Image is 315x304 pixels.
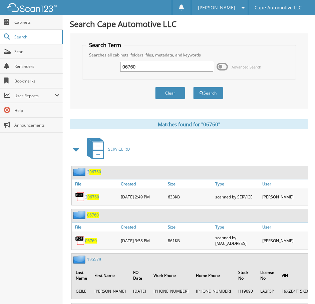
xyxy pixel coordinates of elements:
[89,169,101,175] span: 06760
[130,286,149,297] td: [DATE]
[14,78,59,84] span: Bookmarks
[261,233,308,248] div: [PERSON_NAME]
[166,233,214,248] div: 861KB
[119,222,167,232] a: Created
[214,233,261,248] div: scanned by [MAC_ADDRESS]
[73,211,87,219] img: folder2.png
[257,286,278,297] td: LA3F5P
[214,222,261,232] a: Type
[14,34,58,40] span: Search
[91,266,129,285] th: First Name
[72,179,119,188] a: File
[119,190,167,203] div: [DATE] 2:49 PM
[87,257,101,262] a: 195579
[150,286,192,297] td: [PHONE_NUMBER]
[193,286,234,297] td: [PHONE_NUMBER]
[14,122,59,128] span: Announcements
[87,194,99,200] span: 06760
[193,87,223,99] button: Search
[14,63,59,69] span: Reminders
[282,272,315,304] iframe: Chat Widget
[83,136,130,162] a: SERVICE RO
[166,222,214,232] a: Size
[198,6,235,10] span: [PERSON_NAME]
[130,266,149,285] th: RO Date
[261,179,308,188] a: User
[193,266,234,285] th: Home Phone
[261,222,308,232] a: User
[232,64,261,69] span: Advanced Search
[119,233,167,248] div: [DATE] 3:58 PM
[72,266,90,285] th: Last Name
[235,266,256,285] th: Stock No
[86,52,293,58] div: Searches all cabinets, folders, files, metadata, and keywords
[85,194,99,200] a: 206760
[166,179,214,188] a: Size
[73,168,87,176] img: folder2.png
[87,212,99,218] a: 06760
[73,255,87,264] img: folder2.png
[108,146,130,152] span: SERVICE RO
[214,179,261,188] a: Type
[14,49,59,54] span: Scan
[87,169,101,175] a: 206760
[166,190,214,203] div: 633KB
[255,6,302,10] span: Cape Automotive LLC
[155,87,185,99] button: Clear
[257,266,278,285] th: License No
[72,222,119,232] a: File
[70,18,308,29] h1: Search Cape Automotive LLC
[261,190,308,203] div: [PERSON_NAME]
[72,286,90,297] td: GEILE
[150,266,192,285] th: Work Phone
[119,179,167,188] a: Created
[75,192,85,202] img: PDF.png
[14,108,59,113] span: Help
[14,19,59,25] span: Cabinets
[75,236,85,246] img: PDF.png
[70,119,308,129] div: Matches found for "06760"
[91,286,129,297] td: [PERSON_NAME]
[214,190,261,203] div: scanned by SERVICE
[85,238,97,244] a: 06760
[235,286,256,297] td: H19090
[7,3,57,12] img: scan123-logo-white.svg
[14,93,55,99] span: User Reports
[86,41,124,49] legend: Search Term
